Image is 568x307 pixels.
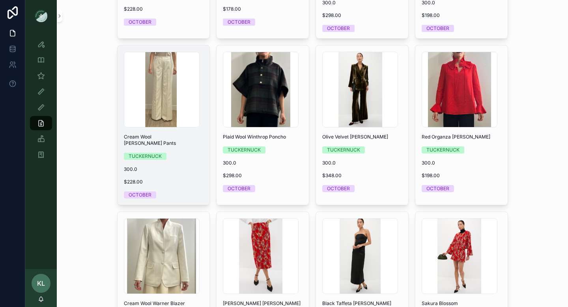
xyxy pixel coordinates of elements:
img: App logo [35,9,47,22]
a: Plaid Wool Winthrop PonchoTUCKERNUCK300.0$298.00OCTOBER [216,45,309,205]
div: OCTOBER [426,25,449,32]
a: Olive Velvet [PERSON_NAME]TUCKERNUCK300.0$348.00OCTOBER [316,45,409,205]
a: Cream Wool [PERSON_NAME] PantsTUCKERNUCK300.0$228.00OCTOBER [117,45,210,205]
div: scrollable content [25,32,57,172]
span: Cream Wool [PERSON_NAME] Pants [124,134,204,146]
div: OCTOBER [228,185,250,192]
span: $228.00 [124,179,204,185]
div: TUCKERNUCK [426,146,460,153]
span: Olive Velvet [PERSON_NAME] [322,134,402,140]
span: 300.0 [223,160,303,166]
span: 300.0 [422,160,501,166]
span: $298.00 [223,172,303,179]
span: $348.00 [322,172,402,179]
div: TUCKERNUCK [228,146,261,153]
span: KL [37,279,45,288]
span: $198.00 [422,12,501,19]
div: OCTOBER [327,25,350,32]
span: $228.00 [124,6,204,12]
div: OCTOBER [327,185,350,192]
span: Cream Wool Warner Blazer [124,300,204,307]
a: Red Organza [PERSON_NAME]TUCKERNUCK300.0$198.00OCTOBER [415,45,508,205]
div: OCTOBER [426,185,449,192]
div: OCTOBER [129,191,151,198]
span: Plaid Wool Winthrop Poncho [223,134,303,140]
div: TUCKERNUCK [129,153,162,160]
span: Red Organza [PERSON_NAME] [422,134,501,140]
div: OCTOBER [129,19,151,26]
span: 300.0 [322,160,402,166]
span: 300.0 [124,166,204,172]
div: OCTOBER [228,19,250,26]
span: $178.00 [223,6,303,12]
div: TUCKERNUCK [327,146,360,153]
span: $298.00 [322,12,402,19]
span: $198.00 [422,172,501,179]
